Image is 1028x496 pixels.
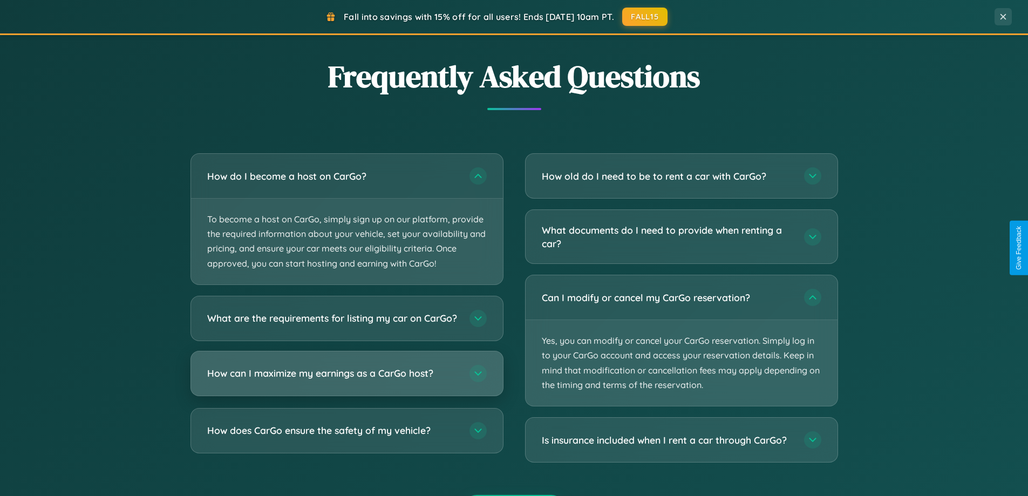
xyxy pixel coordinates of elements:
h3: Can I modify or cancel my CarGo reservation? [542,291,793,304]
h3: How can I maximize my earnings as a CarGo host? [207,366,459,380]
span: Fall into savings with 15% off for all users! Ends [DATE] 10am PT. [344,11,614,22]
button: FALL15 [622,8,668,26]
h3: Is insurance included when I rent a car through CarGo? [542,433,793,447]
p: Yes, you can modify or cancel your CarGo reservation. Simply log in to your CarGo account and acc... [526,320,838,406]
h3: How old do I need to be to rent a car with CarGo? [542,169,793,183]
h3: What are the requirements for listing my car on CarGo? [207,311,459,325]
h3: What documents do I need to provide when renting a car? [542,223,793,250]
h3: How do I become a host on CarGo? [207,169,459,183]
p: To become a host on CarGo, simply sign up on our platform, provide the required information about... [191,199,503,284]
h2: Frequently Asked Questions [190,56,838,97]
div: Give Feedback [1015,226,1023,270]
h3: How does CarGo ensure the safety of my vehicle? [207,424,459,437]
